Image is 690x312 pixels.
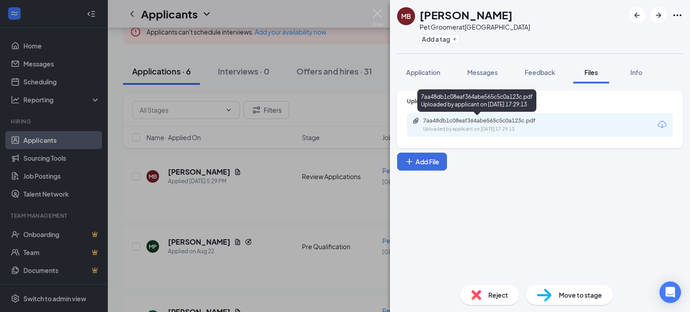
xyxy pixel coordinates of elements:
button: ArrowLeftNew [629,7,645,23]
svg: Ellipses [672,10,683,21]
div: Uploaded by applicant on [DATE] 17:29:13 [423,126,558,133]
button: PlusAdd a tag [420,34,460,44]
span: Feedback [525,68,555,76]
span: Reject [488,290,508,300]
div: Open Intercom Messenger [659,281,681,303]
button: ArrowRight [650,7,667,23]
span: Info [630,68,642,76]
svg: ArrowLeftNew [632,10,642,21]
svg: Plus [452,36,457,42]
a: Paperclip7aa48db1c08eaf364abe565c5c0a123c.pdfUploaded by applicant on [DATE] 17:29:13 [412,117,558,133]
div: 7aa48db1c08eaf364abe565c5c0a123c.pdf Uploaded by applicant on [DATE] 17:29:13 [417,89,536,112]
div: Pet Groomer at [GEOGRAPHIC_DATA] [420,22,530,31]
span: Messages [467,68,498,76]
button: Add FilePlus [397,153,447,171]
svg: Paperclip [412,117,420,124]
span: Move to stage [559,290,602,300]
svg: Plus [405,157,414,166]
div: MB [401,12,411,21]
span: Application [406,68,440,76]
h1: [PERSON_NAME] [420,7,513,22]
svg: Download [657,119,668,130]
div: 7aa48db1c08eaf364abe565c5c0a123c.pdf [423,117,549,124]
svg: ArrowRight [653,10,664,21]
span: Files [584,68,598,76]
div: Upload Resume [407,97,673,105]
